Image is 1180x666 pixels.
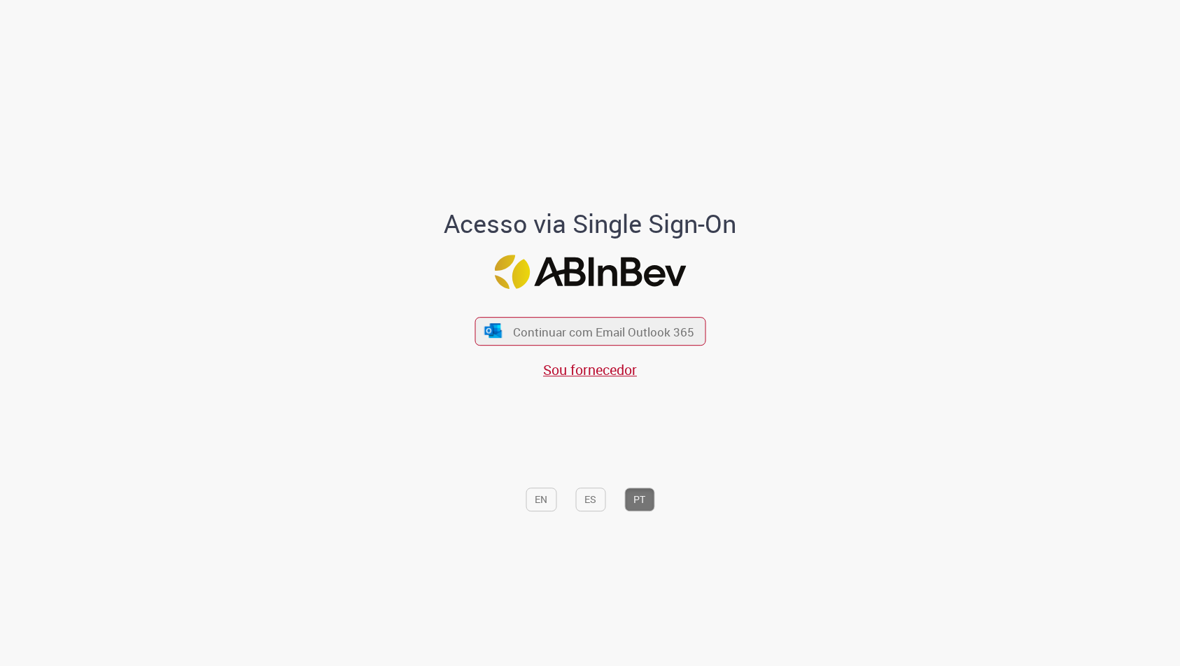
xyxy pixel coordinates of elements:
img: Logo ABInBev [494,255,686,289]
h1: Acesso via Single Sign-On [396,210,785,238]
img: ícone Azure/Microsoft 360 [484,323,503,338]
button: PT [624,488,654,511]
a: Sou fornecedor [543,360,637,379]
button: EN [526,488,556,511]
button: ícone Azure/Microsoft 360 Continuar com Email Outlook 365 [475,317,705,346]
button: ES [575,488,605,511]
span: Continuar com Email Outlook 365 [513,323,694,339]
